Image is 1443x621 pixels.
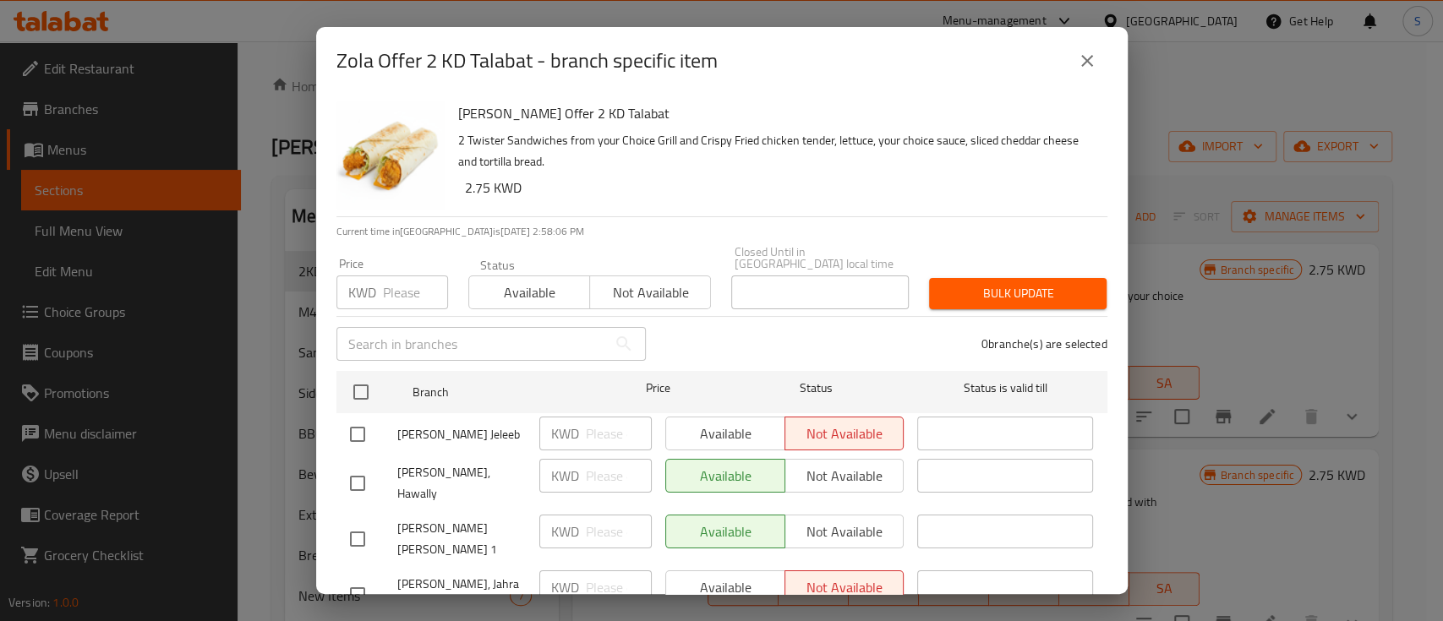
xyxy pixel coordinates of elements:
[551,466,579,486] p: KWD
[943,283,1093,304] span: Bulk update
[586,515,652,548] input: Please enter price
[728,378,904,399] span: Status
[586,570,652,604] input: Please enter price
[397,574,526,616] span: [PERSON_NAME], Jahra - Jahra Area
[586,459,652,493] input: Please enter price
[551,423,579,444] p: KWD
[1067,41,1107,81] button: close
[476,281,583,305] span: Available
[551,521,579,542] p: KWD
[929,278,1107,309] button: Bulk update
[336,224,1107,239] p: Current time in [GEOGRAPHIC_DATA] is [DATE] 2:58:06 PM
[336,327,607,361] input: Search in branches
[597,281,704,305] span: Not available
[413,382,588,403] span: Branch
[397,518,526,560] span: [PERSON_NAME] [PERSON_NAME] 1
[468,275,590,309] button: Available
[551,577,579,597] p: KWD
[397,424,526,445] span: [PERSON_NAME] Jeleeb
[981,335,1107,352] p: 0 branche(s) are selected
[348,282,376,302] p: KWD
[458,130,1094,172] p: 2 Twister Sandwiches from your Choice Grill and Crispy Fried chicken tender, lettuce, your choice...
[602,378,714,399] span: Price
[397,462,526,504] span: [PERSON_NAME], Hawally
[383,275,448,309] input: Please enter price
[465,176,1094,199] h6: 2.75 KWD
[336,47,718,74] h2: Zola Offer 2 KD Talabat - branch specific item
[589,275,711,309] button: Not available
[917,378,1093,399] span: Status is valid till
[586,417,652,450] input: Please enter price
[458,101,1094,125] h6: [PERSON_NAME] Offer 2 KD Talabat
[336,101,445,210] img: Zola Offer 2 KD Talabat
